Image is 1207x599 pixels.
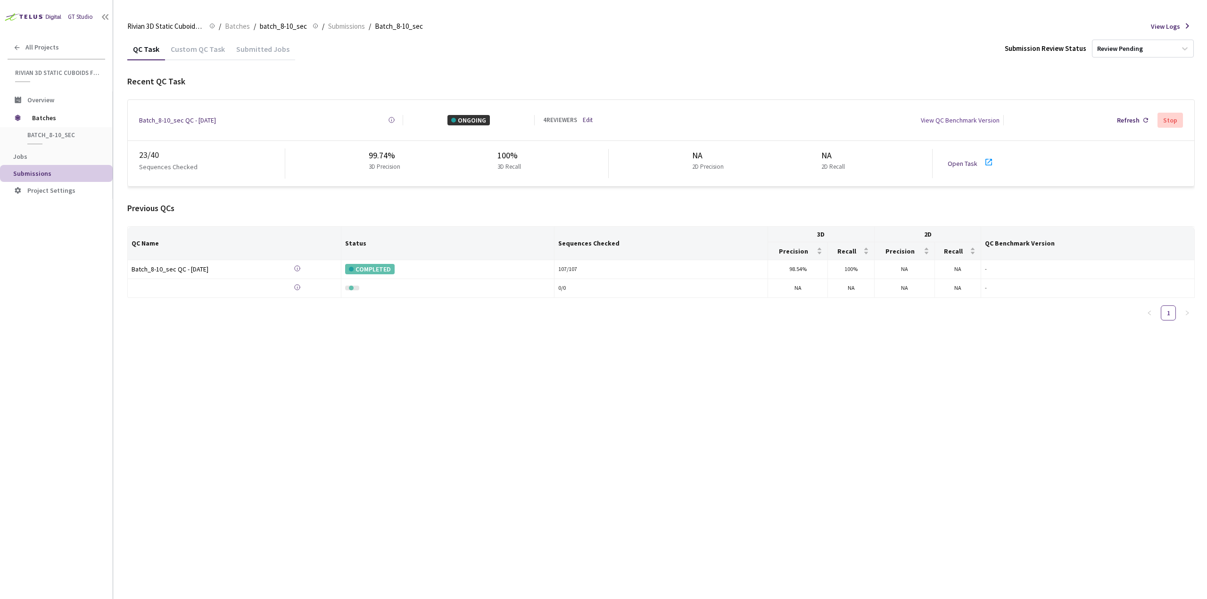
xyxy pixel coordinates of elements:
[1117,115,1140,125] div: Refresh
[345,264,395,274] div: COMPLETED
[341,227,555,260] th: Status
[369,21,371,32] li: /
[497,149,525,162] div: 100%
[326,21,367,31] a: Submissions
[692,149,728,162] div: NA
[948,159,977,168] a: Open Task
[132,264,264,274] div: Batch_8-10_sec QC - [DATE]
[231,44,295,60] div: Submitted Jobs
[985,284,1190,293] div: -
[921,115,1000,125] div: View QC Benchmark Version
[139,148,285,162] div: 23 / 40
[127,21,204,32] span: Rivian 3D Static Cuboids fixed[2024-25]
[254,21,256,32] li: /
[15,69,99,77] span: Rivian 3D Static Cuboids fixed[2024-25]
[369,162,400,172] p: 3D Precision
[935,279,982,298] td: NA
[583,115,593,125] a: Edit
[828,279,875,298] td: NA
[25,43,59,51] span: All Projects
[322,21,324,32] li: /
[768,279,828,298] td: NA
[878,247,921,255] span: Precision
[985,265,1190,274] div: -
[32,108,97,127] span: Batches
[127,75,1195,88] div: Recent QC Task
[369,149,404,162] div: 99.74%
[139,115,216,125] a: Batch_8-10_sec QC - [DATE]
[13,169,51,178] span: Submissions
[375,21,423,32] span: Batch_8-10_sec
[768,260,828,279] td: 98.54%
[1184,310,1190,316] span: right
[1147,310,1152,316] span: left
[127,202,1195,215] div: Previous QCs
[68,12,93,22] div: GT Studio
[328,21,365,32] span: Submissions
[554,227,768,260] th: Sequences Checked
[821,149,849,162] div: NA
[27,186,75,195] span: Project Settings
[875,279,934,298] td: NA
[935,242,982,260] th: Recall
[558,284,764,293] div: 0 / 0
[768,242,828,260] th: Precision
[935,260,982,279] td: NA
[1151,21,1180,32] span: View Logs
[223,21,252,31] a: Batches
[1142,305,1157,320] li: Previous Page
[828,260,875,279] td: 100%
[768,227,875,242] th: 3D
[260,21,307,32] span: batch_8-10_sec
[939,247,968,255] span: Recall
[832,247,861,255] span: Recall
[981,227,1195,260] th: QC Benchmark Version
[875,227,981,242] th: 2D
[27,131,97,139] span: batch_8-10_sec
[219,21,221,32] li: /
[875,242,934,260] th: Precision
[828,242,875,260] th: Recall
[772,247,815,255] span: Precision
[165,44,231,60] div: Custom QC Task
[1161,305,1176,320] li: 1
[821,162,845,172] p: 2D Recall
[1161,306,1175,320] a: 1
[447,115,490,125] div: ONGOING
[27,96,54,104] span: Overview
[1180,305,1195,320] li: Next Page
[225,21,250,32] span: Batches
[558,265,764,274] div: 107 / 107
[1180,305,1195,320] button: right
[1163,116,1177,124] div: Stop
[127,44,165,60] div: QC Task
[1097,44,1143,53] div: Review Pending
[132,264,264,275] a: Batch_8-10_sec QC - [DATE]
[497,162,521,172] p: 3D Recall
[543,115,577,125] div: 4 REVIEWERS
[13,152,27,161] span: Jobs
[1142,305,1157,320] button: left
[139,162,198,172] p: Sequences Checked
[692,162,724,172] p: 2D Precision
[128,227,341,260] th: QC Name
[1005,43,1086,54] div: Submission Review Status
[875,260,934,279] td: NA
